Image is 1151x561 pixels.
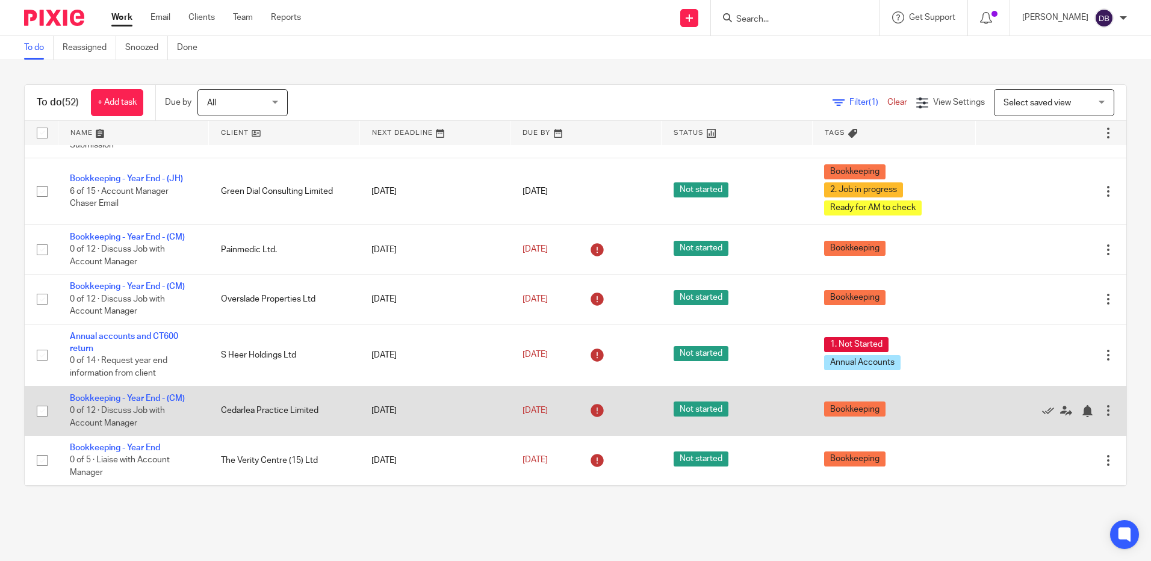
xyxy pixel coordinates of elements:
[125,36,168,60] a: Snoozed
[359,386,510,435] td: [DATE]
[188,11,215,23] a: Clients
[1094,8,1114,28] img: svg%3E
[70,357,167,378] span: 0 of 14 · Request year end information from client
[735,14,843,25] input: Search
[523,245,548,253] span: [DATE]
[359,324,510,386] td: [DATE]
[209,386,360,435] td: Cedarlea Practice Limited
[869,98,878,107] span: (1)
[70,394,185,403] a: Bookkeeping - Year End - (CM)
[271,11,301,23] a: Reports
[209,436,360,485] td: The Verity Centre (15) Ltd
[1042,404,1060,417] a: Mark as done
[674,290,728,305] span: Not started
[70,246,165,267] span: 0 of 12 · Discuss Job with Account Manager
[824,241,886,256] span: Bookkeeping
[70,444,160,452] a: Bookkeeping - Year End
[523,351,548,359] span: [DATE]
[824,337,889,352] span: 1. Not Started
[209,225,360,274] td: Painmedic Ltd.
[70,295,165,316] span: 0 of 12 · Discuss Job with Account Manager
[209,324,360,386] td: S Heer Holdings Ltd
[887,98,907,107] a: Clear
[359,436,510,485] td: [DATE]
[825,129,845,136] span: Tags
[70,187,169,208] span: 6 of 15 · Account Manager Chaser Email
[824,164,886,179] span: Bookkeeping
[63,36,116,60] a: Reassigned
[70,233,185,241] a: Bookkeeping - Year End - (CM)
[674,241,728,256] span: Not started
[150,11,170,23] a: Email
[209,158,360,225] td: Green Dial Consulting Limited
[824,355,901,370] span: Annual Accounts
[111,11,132,23] a: Work
[70,129,190,150] span: 2 of 20 · Check BK ready for VAT Submission
[70,406,165,427] span: 0 of 12 · Discuss Job with Account Manager
[359,274,510,324] td: [DATE]
[165,96,191,108] p: Due by
[674,346,728,361] span: Not started
[523,295,548,303] span: [DATE]
[824,182,903,197] span: 2. Job in progress
[523,406,548,415] span: [DATE]
[70,456,170,477] span: 0 of 5 · Liaise with Account Manager
[523,456,548,465] span: [DATE]
[70,175,183,183] a: Bookkeeping - Year End - (JH)
[233,11,253,23] a: Team
[70,282,185,291] a: Bookkeeping - Year End - (CM)
[359,225,510,274] td: [DATE]
[909,13,955,22] span: Get Support
[91,89,143,116] a: + Add task
[37,96,79,109] h1: To do
[824,200,922,215] span: Ready for AM to check
[824,290,886,305] span: Bookkeeping
[1022,11,1088,23] p: [PERSON_NAME]
[209,485,360,547] td: Dhami Haulage Limited
[849,98,887,107] span: Filter
[933,98,985,107] span: View Settings
[674,401,728,417] span: Not started
[62,98,79,107] span: (52)
[209,274,360,324] td: Overslade Properties Ltd
[24,36,54,60] a: To do
[1004,99,1071,107] span: Select saved view
[207,99,216,107] span: All
[824,401,886,417] span: Bookkeeping
[824,451,886,466] span: Bookkeeping
[359,158,510,225] td: [DATE]
[177,36,206,60] a: Done
[674,451,728,466] span: Not started
[24,10,84,26] img: Pixie
[359,485,510,547] td: [DATE]
[523,187,548,196] span: [DATE]
[70,332,178,353] a: Annual accounts and CT600 return
[674,182,728,197] span: Not started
